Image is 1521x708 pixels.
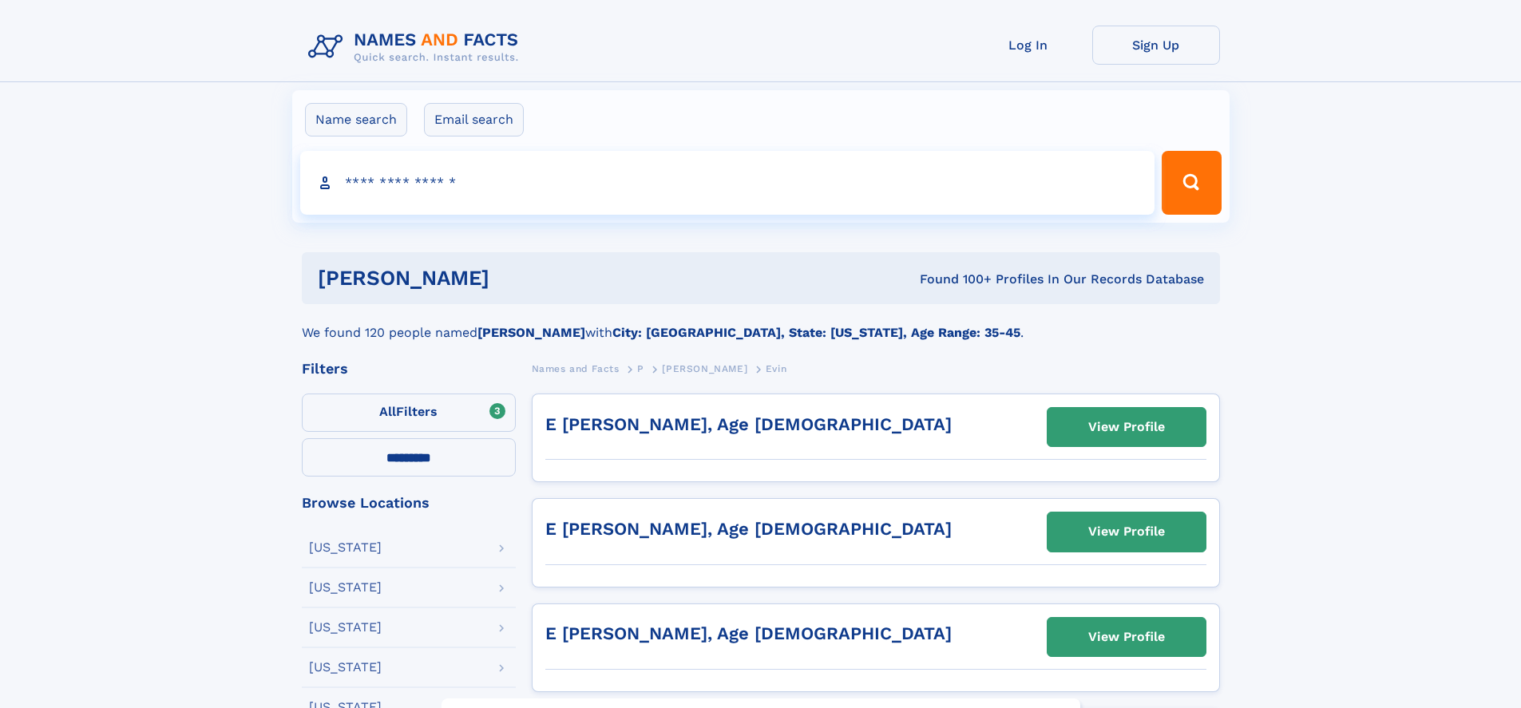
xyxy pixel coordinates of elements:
a: [PERSON_NAME] [662,358,747,378]
div: We found 120 people named with . [302,304,1220,342]
div: View Profile [1088,619,1165,655]
div: View Profile [1088,409,1165,445]
span: [PERSON_NAME] [662,363,747,374]
h1: [PERSON_NAME] [318,268,705,288]
a: View Profile [1048,408,1206,446]
a: View Profile [1048,618,1206,656]
label: Filters [302,394,516,432]
label: Email search [424,103,524,136]
a: E [PERSON_NAME], Age [DEMOGRAPHIC_DATA] [545,623,952,643]
button: Search Button [1162,151,1221,215]
label: Name search [305,103,407,136]
a: E [PERSON_NAME], Age [DEMOGRAPHIC_DATA] [545,414,952,434]
div: Found 100+ Profiles In Our Records Database [704,271,1204,288]
input: search input [300,151,1155,215]
b: City: [GEOGRAPHIC_DATA], State: [US_STATE], Age Range: 35-45 [612,325,1020,340]
a: E [PERSON_NAME], Age [DEMOGRAPHIC_DATA] [545,519,952,539]
div: Filters [302,362,516,376]
div: Browse Locations [302,496,516,510]
img: Logo Names and Facts [302,26,532,69]
span: Evin [766,363,786,374]
a: P [637,358,644,378]
span: P [637,363,644,374]
a: Names and Facts [532,358,620,378]
a: Sign Up [1092,26,1220,65]
div: [US_STATE] [309,581,382,594]
span: All [379,404,396,419]
a: View Profile [1048,512,1206,551]
a: Log In [964,26,1092,65]
div: [US_STATE] [309,621,382,634]
div: View Profile [1088,513,1165,550]
div: [US_STATE] [309,541,382,554]
b: [PERSON_NAME] [477,325,585,340]
div: [US_STATE] [309,661,382,674]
